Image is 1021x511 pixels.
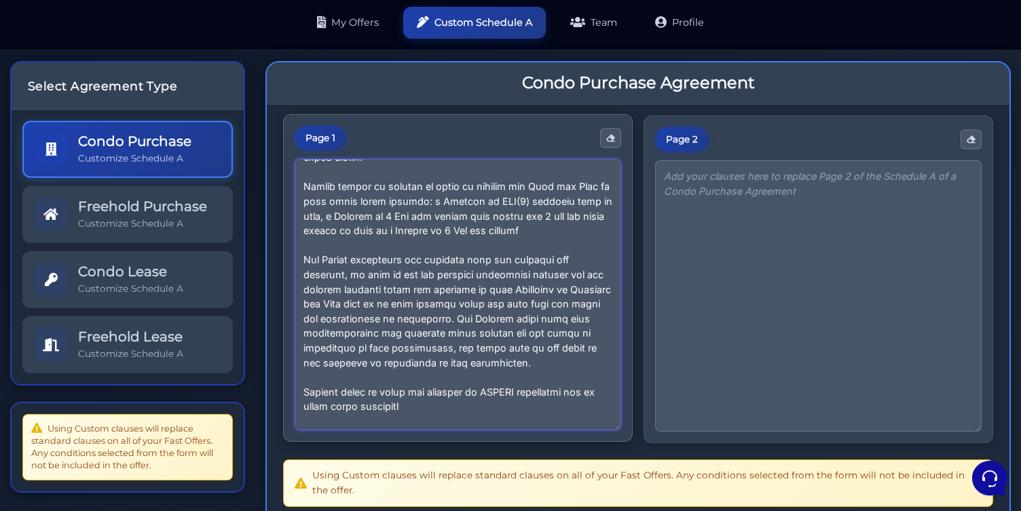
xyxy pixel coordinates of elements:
[177,386,261,417] button: Help
[22,190,92,201] span: Find an Answer
[43,98,71,125] img: dark
[22,98,49,125] img: dark
[403,7,546,39] a: Custom Schedule A
[22,76,110,87] span: Your Conversations
[22,136,250,163] button: Start a Conversation
[78,282,183,295] p: Customize Schedule A
[22,186,233,243] a: Freehold Purchase Customize Schedule A
[11,11,228,54] h2: Hello [PERSON_NAME] 👋
[22,251,233,308] a: Condo Lease Customize Schedule A
[41,405,64,417] p: Home
[31,219,222,233] input: Search for an Article...
[522,73,755,93] h3: Condo Purchase Agreement
[22,121,233,178] a: Condo Purchase Customize Schedule A
[78,328,183,345] h5: Freehold Lease
[11,386,94,417] button: Home
[557,7,631,39] a: Team
[303,7,392,39] a: My Offers
[642,7,718,39] a: Profile
[283,459,993,507] div: Using Custom clauses will replace standard clauses on all of your Fast Offers. Any conditions sel...
[117,405,155,417] p: Messages
[78,198,207,214] h5: Freehold Purchase
[98,144,190,155] span: Start a Conversation
[78,263,183,280] h5: Condo Lease
[22,316,233,373] a: Freehold Lease Customize Schedule A
[78,152,191,165] p: Customize Schedule A
[78,133,191,149] h5: Condo Purchase
[210,405,228,417] p: Help
[655,127,709,153] div: Page 2
[78,217,207,230] p: Customize Schedule A
[969,458,1010,499] iframe: Customerly Messenger Launcher
[295,126,346,151] div: Page 1
[78,347,183,360] p: Customize Schedule A
[169,190,250,201] a: Open Help Center
[219,76,250,87] a: See all
[28,79,227,93] h4: Select Agreement Type
[22,414,233,480] div: Using Custom clauses will replace standard clauses on all of your Fast Offers. Any conditions sel...
[94,386,178,417] button: Messages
